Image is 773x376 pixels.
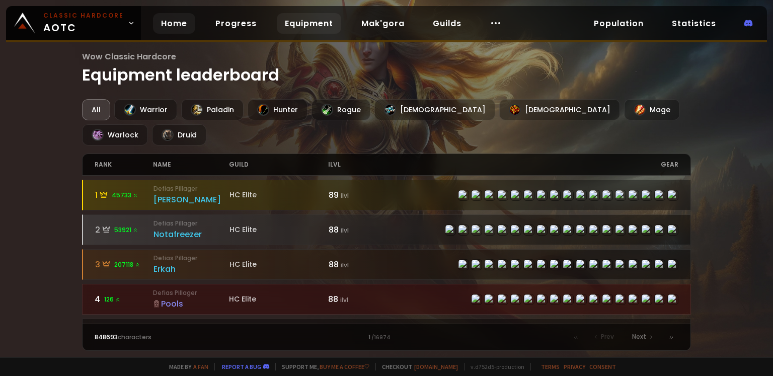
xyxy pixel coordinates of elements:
a: Terms [541,363,560,370]
a: Equipment [277,13,341,34]
div: Rogue [312,99,370,120]
a: Home [153,13,195,34]
div: 1 [95,189,153,201]
div: 4 [95,293,153,306]
div: HC Elite [229,190,329,200]
small: Defias Pillager [153,323,229,332]
small: / 16974 [371,334,391,342]
div: Warlock [82,124,148,145]
div: HC Elite [229,294,328,305]
div: gear [386,154,678,175]
small: ilvl [341,191,349,200]
small: Defias Pillager [153,219,229,228]
a: Report a bug [222,363,261,370]
div: Mage [624,99,680,120]
div: HC Elite [229,259,329,270]
small: Defias Pillager [153,288,229,297]
div: guild [229,154,328,175]
div: 1 [241,333,532,342]
a: 4126 Defias PillagerPoolsHC Elite88 ilvlitem-22506item-22943item-22507item-22504item-22510item-22... [82,284,691,315]
span: 848693 [95,333,118,341]
a: 253921 Defias PillagerNotafreezerHC Elite88 ilvlitem-22498item-23057item-22983item-2575item-22496... [82,214,691,245]
div: Druid [152,124,206,145]
small: ilvl [341,226,349,235]
div: HC Elite [229,224,329,235]
small: ilvl [340,295,348,304]
span: AOTC [43,11,124,35]
a: 145733 Defias Pillager[PERSON_NAME]HC Elite89 ilvlitem-22498item-23057item-22499item-4335item-224... [82,180,691,210]
span: 53921 [114,225,138,235]
div: 89 [329,189,387,201]
span: 207118 [114,260,140,269]
div: Warrior [114,99,177,120]
a: 3207118 Defias PillagerErkahHC Elite88 ilvlitem-22498item-23057item-22983item-17723item-22496item... [82,249,691,280]
div: All [82,99,110,120]
div: name [153,154,229,175]
a: a fan [193,363,208,370]
div: [DEMOGRAPHIC_DATA] [374,99,495,120]
div: 88 [329,223,387,236]
div: 3 [95,258,153,271]
a: Statistics [664,13,724,34]
span: 45733 [112,191,138,200]
div: Erkah [153,263,229,275]
span: v. d752d5 - production [464,363,524,370]
a: Consent [589,363,616,370]
small: Classic Hardcore [43,11,124,20]
span: Support me, [275,363,369,370]
a: Privacy [564,363,585,370]
a: Progress [207,13,265,34]
a: Classic HardcoreAOTC [6,6,141,40]
div: characters [95,333,241,342]
a: Guilds [425,13,470,34]
div: [PERSON_NAME] [153,193,229,206]
div: ilvl [328,154,386,175]
div: Hunter [248,99,307,120]
span: Prev [601,332,614,341]
h1: Equipment leaderboard [82,50,691,87]
a: 51984 Defias PillagerRubiepetri on god87 ilvlitem-22490item-21712item-22491item-22488item-22494it... [82,319,691,349]
div: Paladin [181,99,244,120]
div: Notafreezer [153,228,229,241]
div: Pools [153,297,229,310]
div: 88 [329,258,387,271]
small: ilvl [341,261,349,269]
a: Population [586,13,652,34]
a: Buy me a coffee [320,363,369,370]
div: rank [95,154,153,175]
div: 2 [95,223,153,236]
a: Mak'gora [353,13,413,34]
span: Checkout [375,363,458,370]
a: [DOMAIN_NAME] [414,363,458,370]
span: Next [632,332,646,341]
div: [DEMOGRAPHIC_DATA] [499,99,620,120]
span: Made by [163,363,208,370]
span: Wow Classic Hardcore [82,50,691,63]
small: Defias Pillager [153,254,229,263]
div: 88 [328,293,386,306]
small: Defias Pillager [153,184,229,193]
span: 126 [104,295,121,304]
